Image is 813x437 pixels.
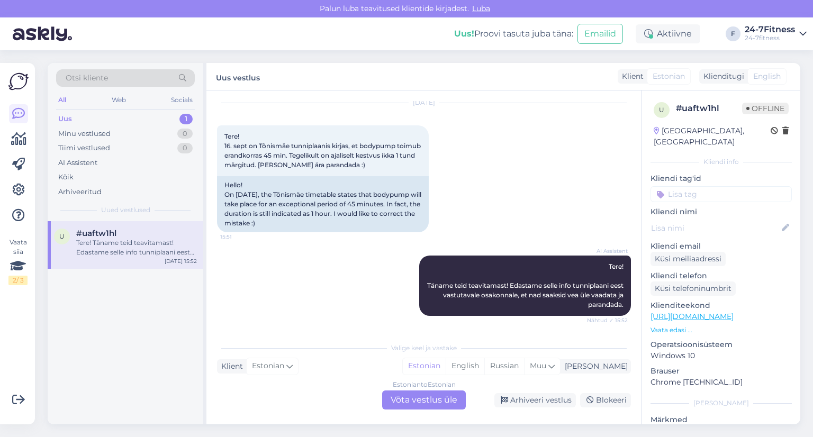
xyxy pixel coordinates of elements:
[651,222,780,234] input: Lisa nimi
[659,106,664,114] span: u
[651,270,792,281] p: Kliendi telefon
[66,72,108,84] span: Otsi kliente
[676,102,742,115] div: # uaftw1hl
[58,187,102,197] div: Arhiveeritud
[651,339,792,350] p: Operatsioonisüsteem
[224,132,422,169] span: Tere! 16. sept on Tõnismäe tunniplaanis kirjas, et bodypump toimub erandkorras 45 min. Tegelikult...
[427,262,625,308] span: Tere! Täname teid teavitamast! Edastame selle info tunniplaani eest vastutavale osakonnale, et na...
[165,257,197,265] div: [DATE] 15:52
[653,71,685,82] span: Estonian
[587,316,628,324] span: Nähtud ✓ 15:52
[59,232,65,240] span: u
[494,393,576,407] div: Arhiveeri vestlus
[745,25,795,34] div: 24-7Fitness
[651,241,792,252] p: Kliendi email
[217,361,243,372] div: Klient
[651,206,792,217] p: Kliendi nimi
[651,398,792,408] div: [PERSON_NAME]
[745,34,795,42] div: 24-7fitness
[179,114,193,124] div: 1
[217,98,631,107] div: [DATE]
[252,360,284,372] span: Estonian
[654,125,771,148] div: [GEOGRAPHIC_DATA], [GEOGRAPHIC_DATA]
[169,93,195,107] div: Socials
[8,276,28,285] div: 2 / 3
[469,4,493,13] span: Luba
[580,393,631,407] div: Blokeeri
[651,186,792,202] input: Lisa tag
[651,350,792,361] p: Windows 10
[726,26,740,41] div: F
[177,143,193,153] div: 0
[101,205,150,215] span: Uued vestlused
[217,343,631,353] div: Valige keel ja vastake
[651,366,792,377] p: Brauser
[58,129,111,139] div: Minu vestlused
[484,358,524,374] div: Russian
[651,173,792,184] p: Kliendi tag'id
[651,414,792,425] p: Märkmed
[454,28,573,40] div: Proovi tasuta juba täna:
[76,229,116,238] span: #uaftw1hl
[58,158,97,168] div: AI Assistent
[58,114,72,124] div: Uus
[58,143,110,153] div: Tiimi vestlused
[110,93,128,107] div: Web
[454,29,474,39] b: Uus!
[403,358,446,374] div: Estonian
[753,71,781,82] span: English
[56,93,68,107] div: All
[651,300,792,311] p: Klienditeekond
[216,69,260,84] label: Uus vestlus
[382,390,466,409] div: Võta vestlus üle
[58,172,74,183] div: Kõik
[561,361,628,372] div: [PERSON_NAME]
[217,176,429,232] div: Hello! On [DATE], the Tõnismäe timetable states that bodypump will take place for an exceptional ...
[8,71,29,92] img: Askly Logo
[699,71,744,82] div: Klienditugi
[651,281,736,296] div: Küsi telefoninumbrit
[636,24,700,43] div: Aktiivne
[177,129,193,139] div: 0
[446,358,484,374] div: English
[76,238,197,257] div: Tere! Täname teid teavitamast! Edastame selle info tunniplaani eest vastutavale osakonnale, et na...
[651,325,792,335] p: Vaata edasi ...
[588,247,628,255] span: AI Assistent
[651,312,734,321] a: [URL][DOMAIN_NAME]
[651,157,792,167] div: Kliendi info
[651,252,726,266] div: Küsi meiliaadressi
[8,238,28,285] div: Vaata siia
[742,103,789,114] span: Offline
[220,233,260,241] span: 15:51
[577,24,623,44] button: Emailid
[393,380,456,389] div: Estonian to Estonian
[618,71,644,82] div: Klient
[745,25,807,42] a: 24-7Fitness24-7fitness
[530,361,546,370] span: Muu
[651,377,792,388] p: Chrome [TECHNICAL_ID]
